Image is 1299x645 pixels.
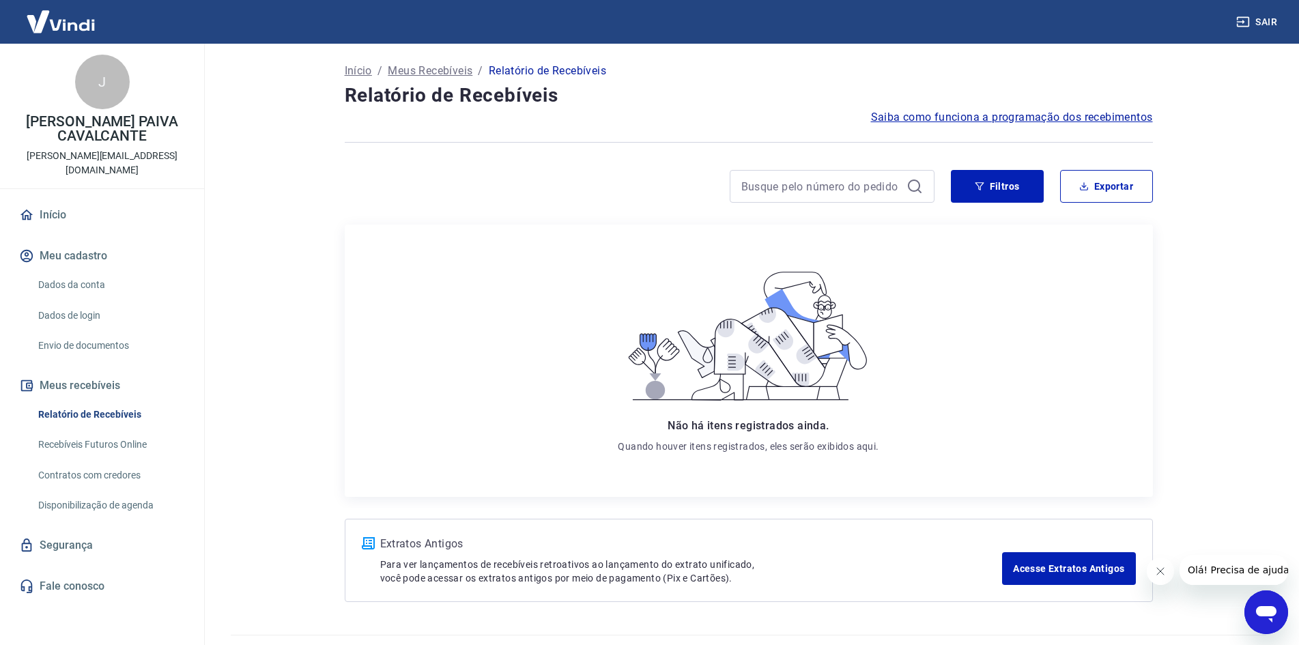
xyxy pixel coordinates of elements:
[33,431,188,459] a: Recebíveis Futuros Online
[16,530,188,560] a: Segurança
[668,419,829,432] span: Não há itens registrados ainda.
[33,302,188,330] a: Dados de login
[489,63,606,79] p: Relatório de Recebíveis
[11,115,193,143] p: [PERSON_NAME] PAIVA CAVALCANTE
[75,55,130,109] div: J
[33,491,188,519] a: Disponibilização de agenda
[8,10,115,20] span: Olá! Precisa de ajuda?
[1060,170,1153,203] button: Exportar
[33,271,188,299] a: Dados da conta
[16,1,105,42] img: Vindi
[1180,555,1288,585] iframe: Mensagem da empresa
[388,63,472,79] a: Meus Recebíveis
[362,537,375,549] img: ícone
[380,536,1003,552] p: Extratos Antigos
[33,401,188,429] a: Relatório de Recebíveis
[33,332,188,360] a: Envio de documentos
[16,371,188,401] button: Meus recebíveis
[618,440,879,453] p: Quando houver itens registrados, eles serão exibidos aqui.
[1244,590,1288,634] iframe: Botão para abrir a janela de mensagens
[345,63,372,79] a: Início
[1002,552,1135,585] a: Acesse Extratos Antigos
[11,149,193,177] p: [PERSON_NAME][EMAIL_ADDRESS][DOMAIN_NAME]
[380,558,1003,585] p: Para ver lançamentos de recebíveis retroativos ao lançamento do extrato unificado, você pode aces...
[345,82,1153,109] h4: Relatório de Recebíveis
[1233,10,1283,35] button: Sair
[741,176,901,197] input: Busque pelo número do pedido
[478,63,483,79] p: /
[16,571,188,601] a: Fale conosco
[1147,558,1174,585] iframe: Fechar mensagem
[377,63,382,79] p: /
[33,461,188,489] a: Contratos com credores
[16,241,188,271] button: Meu cadastro
[951,170,1044,203] button: Filtros
[16,200,188,230] a: Início
[871,109,1153,126] a: Saiba como funciona a programação dos recebimentos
